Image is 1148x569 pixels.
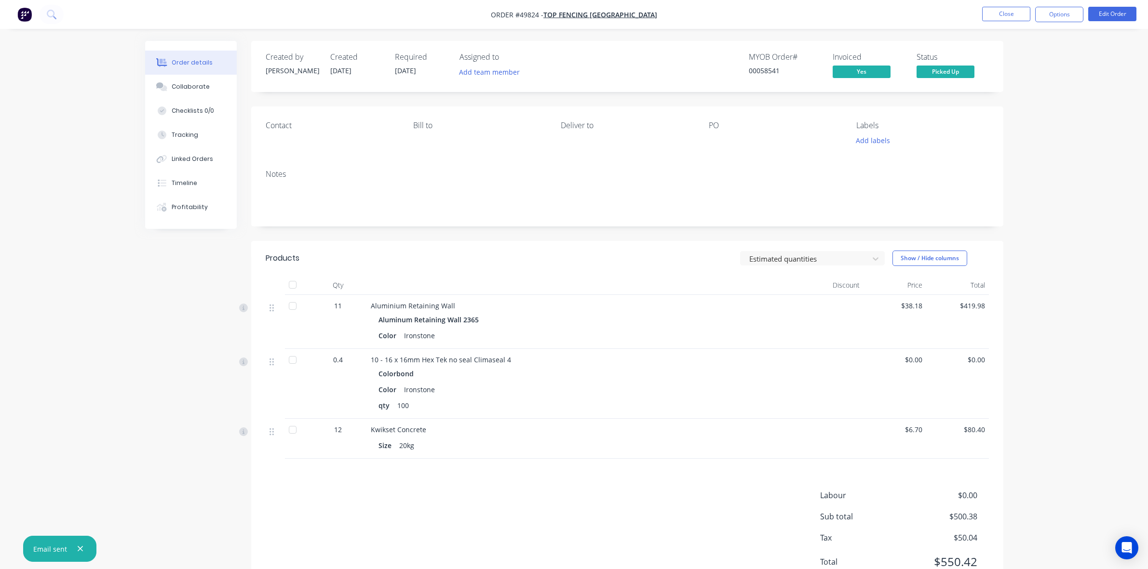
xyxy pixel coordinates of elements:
[905,511,977,522] span: $500.38
[820,532,906,543] span: Tax
[395,66,416,75] span: [DATE]
[371,425,426,434] span: Kwikset Concrete
[172,203,208,212] div: Profitability
[1035,7,1083,22] button: Options
[378,383,400,397] div: Color
[334,301,342,311] span: 11
[1088,7,1136,21] button: Edit Order
[833,66,891,78] span: Yes
[459,53,556,62] div: Assigned to
[749,66,821,76] div: 00058541
[864,276,926,295] div: Price
[145,171,237,195] button: Timeline
[930,301,985,311] span: $419.98
[930,424,985,435] span: $80.40
[395,53,448,62] div: Required
[378,313,483,327] div: Aluminum Retaining Wall 2365
[333,355,343,365] span: 0.4
[378,329,400,343] div: Color
[905,532,977,543] span: $50.04
[833,53,905,62] div: Invoiced
[543,10,657,19] a: Top Fencing [GEOGRAPHIC_DATA]
[172,131,198,139] div: Tracking
[982,7,1030,21] button: Close
[867,355,922,365] span: $0.00
[145,99,237,123] button: Checklists 0/0
[145,51,237,75] button: Order details
[145,147,237,171] button: Linked Orders
[330,66,351,75] span: [DATE]
[917,53,989,62] div: Status
[820,511,906,522] span: Sub total
[172,179,197,187] div: Timeline
[459,66,525,79] button: Add team member
[926,276,989,295] div: Total
[917,66,974,78] span: Picked Up
[266,252,299,264] div: Products
[867,301,922,311] span: $38.18
[413,121,545,130] div: Bill to
[393,398,413,412] div: 100
[851,134,895,147] button: Add labels
[145,195,237,219] button: Profitability
[905,490,977,501] span: $0.00
[892,251,967,266] button: Show / Hide columns
[395,438,418,452] div: 20kg
[454,66,525,79] button: Add team member
[309,276,367,295] div: Qty
[867,424,922,435] span: $6.70
[172,106,214,115] div: Checklists 0/0
[378,398,393,412] div: qty
[400,383,439,397] div: Ironstone
[930,355,985,365] span: $0.00
[266,121,398,130] div: Contact
[820,490,906,501] span: Labour
[820,556,906,568] span: Total
[491,10,543,19] span: Order #49824 -
[709,121,841,130] div: PO
[378,438,395,452] div: Size
[33,544,67,554] div: Email sent
[1115,536,1138,559] div: Open Intercom Messenger
[371,301,455,310] span: Aluminium Retaining Wall
[856,121,988,130] div: Labels
[172,155,213,163] div: Linked Orders
[749,53,821,62] div: MYOB Order #
[917,66,974,80] button: Picked Up
[266,170,989,179] div: Notes
[172,58,213,67] div: Order details
[145,123,237,147] button: Tracking
[17,7,32,22] img: Factory
[172,82,210,91] div: Collaborate
[400,329,439,343] div: Ironstone
[378,367,418,381] div: Colorbond
[266,66,319,76] div: [PERSON_NAME]
[330,53,383,62] div: Created
[145,75,237,99] button: Collaborate
[561,121,693,130] div: Deliver to
[801,276,864,295] div: Discount
[371,355,511,364] span: 10 - 16 x 16mm Hex Tek no seal Climaseal 4
[334,424,342,435] span: 12
[266,53,319,62] div: Created by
